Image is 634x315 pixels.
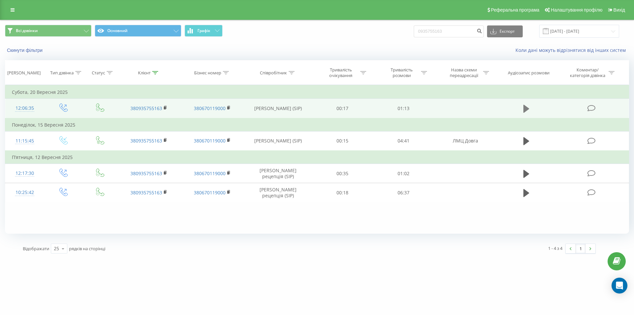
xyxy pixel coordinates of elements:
[95,25,181,37] button: Основний
[568,67,607,78] div: Коментар/категорія дзвінка
[373,131,434,151] td: 04:41
[23,246,49,252] span: Відображати
[323,67,359,78] div: Тривалість очікування
[130,189,162,196] a: 380935755163
[244,183,312,202] td: [PERSON_NAME] рецепція (SIP)
[16,28,38,33] span: Всі дзвінки
[185,25,223,37] button: Графік
[548,245,562,252] div: 1 - 4 з 4
[487,25,523,37] button: Експорт
[130,105,162,111] a: 380935755163
[551,7,602,13] span: Налаштування профілю
[194,189,226,196] a: 380670119000
[434,131,497,151] td: ЛМЦ Довга
[312,164,373,183] td: 00:35
[576,244,585,253] a: 1
[5,47,46,53] button: Скинути фільтри
[5,86,629,99] td: Субота, 20 Вересня 2025
[130,170,162,177] a: 380935755163
[12,186,38,199] div: 10:25:42
[515,47,629,53] a: Коли дані можуть відрізнятися вiд інших систем
[5,25,91,37] button: Всі дзвінки
[5,118,629,132] td: Понеділок, 15 Вересня 2025
[491,7,540,13] span: Реферальна програма
[373,183,434,202] td: 06:37
[138,70,151,76] div: Клієнт
[7,70,41,76] div: [PERSON_NAME]
[612,278,627,294] div: Open Intercom Messenger
[194,170,226,177] a: 380670119000
[197,28,210,33] span: Графік
[12,167,38,180] div: 12:17:30
[384,67,419,78] div: Тривалість розмови
[260,70,287,76] div: Співробітник
[5,151,629,164] td: П’ятниця, 12 Вересня 2025
[12,135,38,147] div: 11:15:45
[194,138,226,144] a: 380670119000
[244,99,312,118] td: [PERSON_NAME] (SIP)
[373,164,434,183] td: 01:02
[12,102,38,115] div: 12:06:35
[54,245,59,252] div: 25
[312,131,373,151] td: 00:15
[244,164,312,183] td: [PERSON_NAME] рецепція (SIP)
[244,131,312,151] td: [PERSON_NAME] (SIP)
[508,70,549,76] div: Аудіозапис розмови
[373,99,434,118] td: 01:13
[312,183,373,202] td: 00:18
[414,25,484,37] input: Пошук за номером
[194,105,226,111] a: 380670119000
[50,70,74,76] div: Тип дзвінка
[614,7,625,13] span: Вихід
[446,67,481,78] div: Назва схеми переадресації
[194,70,221,76] div: Бізнес номер
[92,70,105,76] div: Статус
[312,99,373,118] td: 00:17
[130,138,162,144] a: 380935755163
[69,246,105,252] span: рядків на сторінці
